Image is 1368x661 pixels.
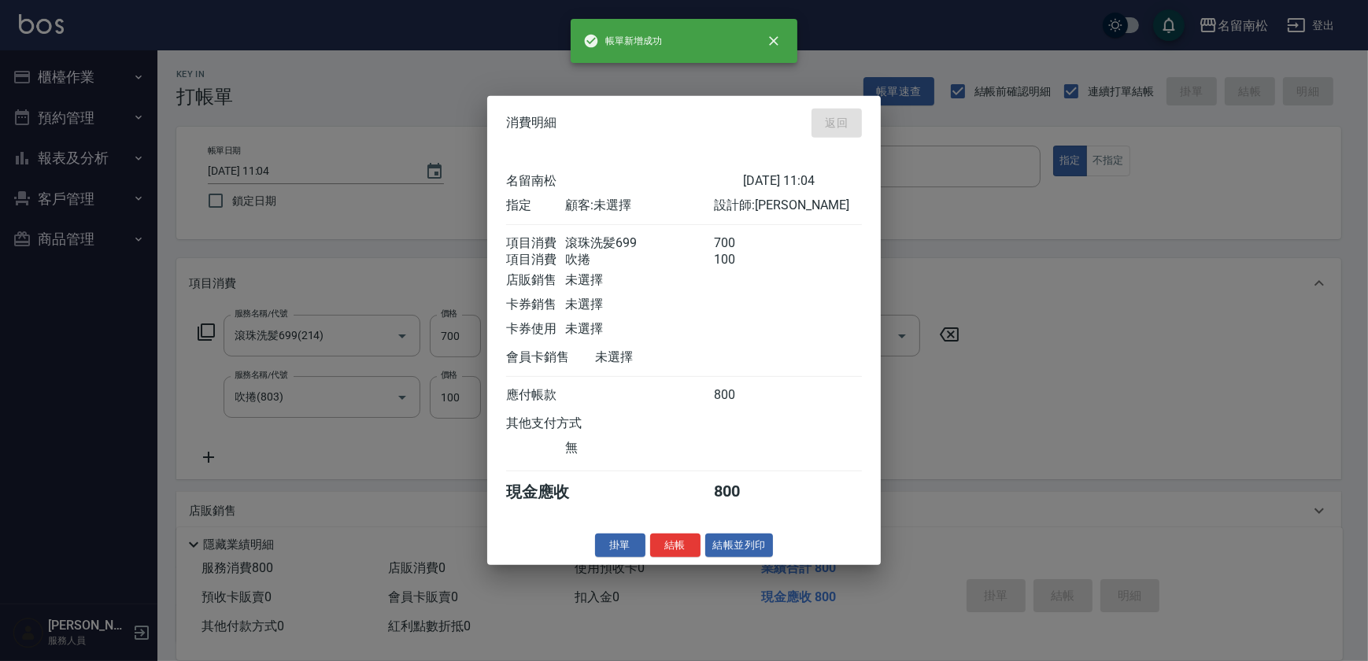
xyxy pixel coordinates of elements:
div: 800 [714,481,773,502]
div: 現金應收 [506,481,595,502]
div: 指定 [506,197,565,213]
button: 結帳 [650,533,701,557]
div: 應付帳款 [506,386,565,403]
div: 未選擇 [565,296,713,312]
div: 700 [714,234,773,251]
div: 設計師: [PERSON_NAME] [714,197,862,213]
div: 項目消費 [506,234,565,251]
div: 800 [714,386,773,403]
span: 消費明細 [506,115,556,131]
div: 滾珠洗髪699 [565,234,713,251]
div: 店販銷售 [506,271,565,288]
div: 卡券銷售 [506,296,565,312]
span: 帳單新增成功 [583,33,662,49]
button: close [756,24,791,58]
div: [DATE] 11:04 [743,172,862,189]
button: 結帳並列印 [705,533,774,557]
div: 名留南松 [506,172,743,189]
div: 卡券使用 [506,320,565,337]
div: 項目消費 [506,251,565,268]
div: 未選擇 [595,349,743,365]
div: 未選擇 [565,271,713,288]
div: 其他支付方式 [506,415,625,431]
div: 100 [714,251,773,268]
div: 未選擇 [565,320,713,337]
button: 掛單 [595,533,645,557]
div: 顧客: 未選擇 [565,197,713,213]
div: 吹捲 [565,251,713,268]
div: 無 [565,439,713,456]
div: 會員卡銷售 [506,349,595,365]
